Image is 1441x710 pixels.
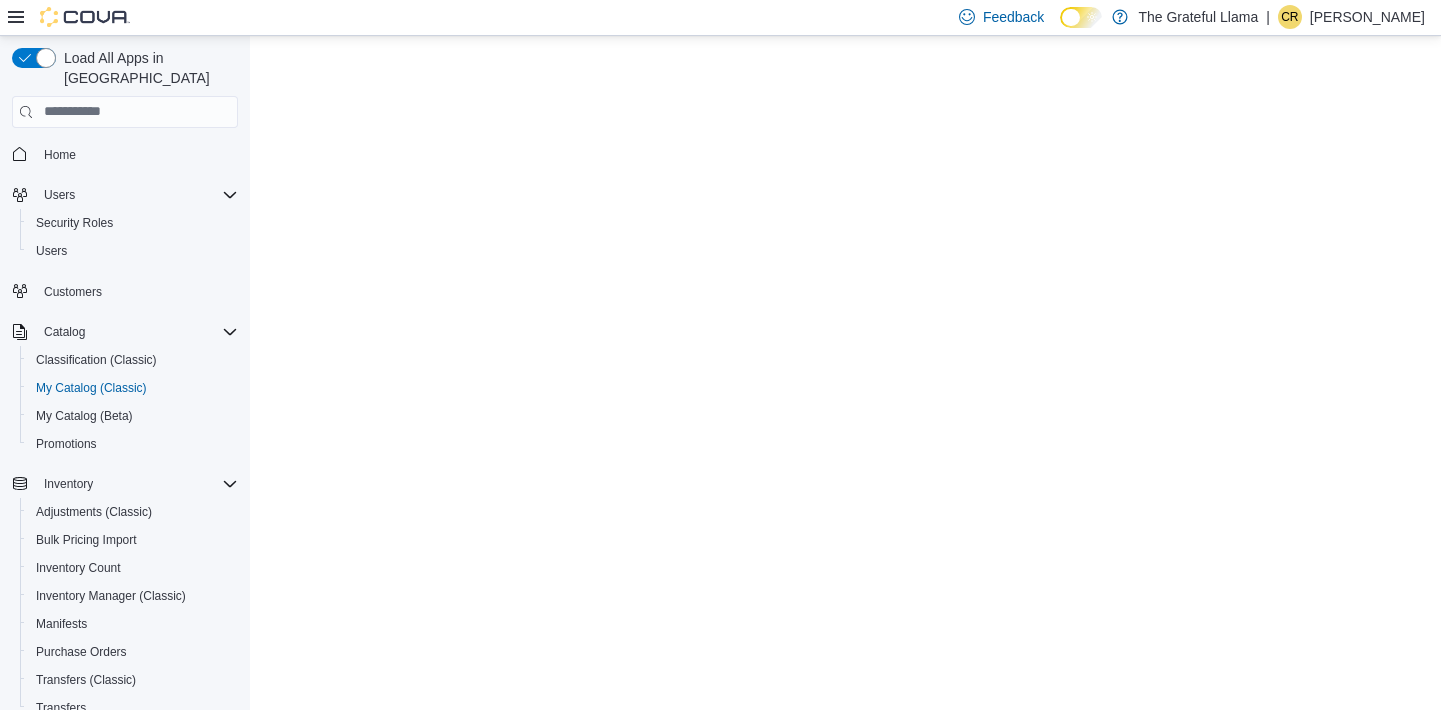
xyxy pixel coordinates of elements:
[28,528,145,552] a: Bulk Pricing Import
[4,181,246,209] button: Users
[36,352,157,368] span: Classification (Classic)
[28,404,238,428] span: My Catalog (Beta)
[28,668,144,692] a: Transfers (Classic)
[36,243,67,259] span: Users
[20,374,246,402] button: My Catalog (Classic)
[20,209,246,237] button: Security Roles
[28,556,129,580] a: Inventory Count
[28,211,238,235] span: Security Roles
[36,436,97,452] span: Promotions
[36,142,238,167] span: Home
[36,672,136,688] span: Transfers (Classic)
[20,610,246,638] button: Manifests
[36,472,101,496] button: Inventory
[4,318,246,346] button: Catalog
[28,528,238,552] span: Bulk Pricing Import
[28,556,238,580] span: Inventory Count
[40,7,130,27] img: Cova
[20,526,246,554] button: Bulk Pricing Import
[36,280,110,304] a: Customers
[1138,5,1258,29] p: The Grateful Llama
[36,320,238,344] span: Catalog
[36,472,238,496] span: Inventory
[983,7,1044,27] span: Feedback
[36,183,83,207] button: Users
[4,277,246,306] button: Customers
[44,476,93,492] span: Inventory
[36,616,87,632] span: Manifests
[36,408,133,424] span: My Catalog (Beta)
[44,147,76,163] span: Home
[36,644,127,660] span: Purchase Orders
[28,500,238,524] span: Adjustments (Classic)
[20,346,246,374] button: Classification (Classic)
[28,239,238,263] span: Users
[28,432,238,456] span: Promotions
[36,320,93,344] button: Catalog
[36,532,137,548] span: Bulk Pricing Import
[1060,28,1061,29] span: Dark Mode
[20,498,246,526] button: Adjustments (Classic)
[28,500,160,524] a: Adjustments (Classic)
[28,376,155,400] a: My Catalog (Classic)
[28,348,165,372] a: Classification (Classic)
[28,211,121,235] a: Security Roles
[28,612,95,636] a: Manifests
[36,183,238,207] span: Users
[28,239,75,263] a: Users
[20,582,246,610] button: Inventory Manager (Classic)
[1310,5,1425,29] p: [PERSON_NAME]
[20,666,246,694] button: Transfers (Classic)
[20,430,246,458] button: Promotions
[4,470,246,498] button: Inventory
[28,640,135,664] a: Purchase Orders
[1281,5,1298,29] span: CR
[28,584,238,608] span: Inventory Manager (Classic)
[44,284,102,300] span: Customers
[1266,5,1270,29] p: |
[28,348,238,372] span: Classification (Classic)
[28,668,238,692] span: Transfers (Classic)
[36,560,121,576] span: Inventory Count
[20,554,246,582] button: Inventory Count
[28,584,194,608] a: Inventory Manager (Classic)
[4,140,246,169] button: Home
[20,638,246,666] button: Purchase Orders
[20,402,246,430] button: My Catalog (Beta)
[36,279,238,304] span: Customers
[28,432,105,456] a: Promotions
[36,504,152,520] span: Adjustments (Classic)
[28,612,238,636] span: Manifests
[36,380,147,396] span: My Catalog (Classic)
[44,187,75,203] span: Users
[1278,5,1302,29] div: Chandler Radzka
[20,237,246,265] button: Users
[36,588,186,604] span: Inventory Manager (Classic)
[28,640,238,664] span: Purchase Orders
[44,324,85,340] span: Catalog
[1060,7,1102,28] input: Dark Mode
[36,215,113,231] span: Security Roles
[28,376,238,400] span: My Catalog (Classic)
[28,404,141,428] a: My Catalog (Beta)
[36,143,84,167] a: Home
[56,48,238,88] span: Load All Apps in [GEOGRAPHIC_DATA]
